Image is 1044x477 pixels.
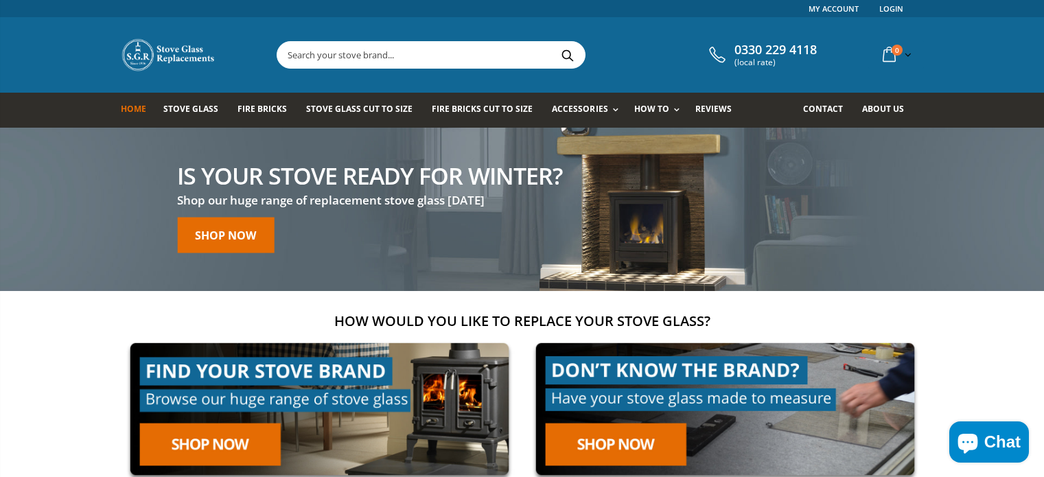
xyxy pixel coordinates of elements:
[552,103,607,115] span: Accessories
[177,217,274,253] a: Shop now
[177,192,562,208] h3: Shop our huge range of replacement stove glass [DATE]
[552,93,625,128] a: Accessories
[237,93,297,128] a: Fire Bricks
[734,58,817,67] span: (local rate)
[634,103,669,115] span: How To
[277,42,739,68] input: Search your stove brand...
[237,103,287,115] span: Fire Bricks
[877,41,914,68] a: 0
[553,42,583,68] button: Search
[695,93,742,128] a: Reviews
[706,43,817,67] a: 0330 229 4118 (local rate)
[121,312,924,330] h2: How would you like to replace your stove glass?
[163,93,229,128] a: Stove Glass
[803,93,853,128] a: Contact
[306,103,413,115] span: Stove Glass Cut To Size
[803,103,843,115] span: Contact
[862,93,914,128] a: About us
[306,93,423,128] a: Stove Glass Cut To Size
[862,103,904,115] span: About us
[121,103,146,115] span: Home
[892,45,903,56] span: 0
[121,38,217,72] img: Stove Glass Replacement
[945,421,1033,466] inbox-online-store-chat: Shopify online store chat
[432,103,533,115] span: Fire Bricks Cut To Size
[695,103,732,115] span: Reviews
[121,93,156,128] a: Home
[734,43,817,58] span: 0330 229 4118
[432,93,543,128] a: Fire Bricks Cut To Size
[163,103,218,115] span: Stove Glass
[177,163,562,187] h2: Is your stove ready for winter?
[634,93,686,128] a: How To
